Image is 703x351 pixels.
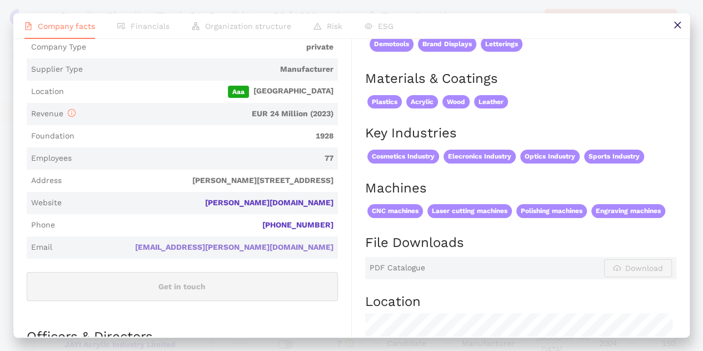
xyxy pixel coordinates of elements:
span: Phone [31,220,55,231]
span: Brand Displays [418,37,476,52]
span: eye [365,22,372,30]
span: Website [31,197,62,209]
span: Polishing machines [516,204,587,218]
span: Aaa [228,86,249,98]
span: Elecronics Industry [443,150,516,164]
span: Company facts [38,22,95,31]
span: Engraving machines [591,204,665,218]
span: warning [313,22,321,30]
span: EUR 24 Million (2023) [80,108,333,120]
span: [GEOGRAPHIC_DATA] [68,86,333,98]
span: Laser cutting machines [427,204,512,218]
span: Organization structure [205,22,291,31]
h2: Machines [365,179,676,198]
span: CNC machines [367,204,423,218]
span: Plastics [367,95,402,109]
span: PDF Catalogue [370,263,425,274]
span: info-circle [68,109,76,117]
h2: Key Industries [365,124,676,143]
span: ESG [378,22,393,31]
h2: File Downloads [365,234,676,253]
span: fund-view [117,22,125,30]
span: Letterings [481,37,522,52]
span: Manufacturer [87,64,333,75]
span: Financials [131,22,169,31]
span: Supplier Type [31,64,83,75]
span: close [673,21,682,29]
span: Revenue [31,109,76,118]
span: Cosmetics Industry [367,150,439,164]
h2: Location [365,293,676,312]
span: Employees [31,153,72,164]
span: Foundation [31,131,74,142]
span: 1928 [79,131,333,142]
span: Email [31,242,52,253]
span: Leather [474,95,508,109]
button: close [665,13,690,38]
span: Sports Industry [584,150,644,164]
span: [PERSON_NAME][STREET_ADDRESS] [66,175,333,186]
span: Address [31,175,62,186]
h2: Officers & Directors [27,328,338,347]
span: Optics Industry [520,150,580,164]
span: Acrylic [406,95,438,109]
span: Location [31,86,64,97]
span: 77 [76,153,333,164]
span: Wood [442,95,470,109]
span: Company Type [31,42,86,53]
h2: Materials & Coatings [365,70,676,88]
span: Risk [327,22,342,31]
span: Demotools [370,37,413,52]
span: private [91,42,333,53]
span: apartment [192,22,200,30]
